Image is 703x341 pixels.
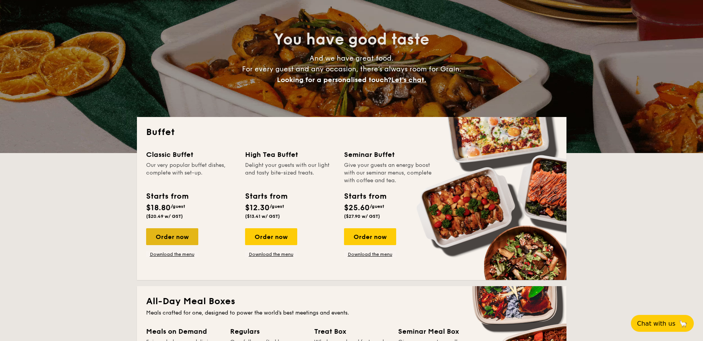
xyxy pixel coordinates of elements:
button: Chat with us🦙 [631,315,694,332]
div: Classic Buffet [146,149,236,160]
h2: Buffet [146,126,557,138]
div: Starts from [245,191,287,202]
span: ($20.49 w/ GST) [146,214,183,219]
div: Order now [146,228,198,245]
span: $12.30 [245,203,270,213]
a: Download the menu [344,251,396,257]
div: Treat Box [314,326,389,337]
span: $18.80 [146,203,171,213]
span: You have good taste [274,30,429,49]
span: And we have great food. For every guest and any occasion, there’s always room for Grain. [242,54,461,84]
div: Delight your guests with our light and tasty bite-sized treats. [245,161,335,185]
div: Seminar Meal Box [398,326,473,337]
span: $25.60 [344,203,370,213]
div: Order now [245,228,297,245]
div: Give your guests an energy boost with our seminar menus, complete with coffee and tea. [344,161,434,185]
div: Starts from [344,191,386,202]
div: Our very popular buffet dishes, complete with set-up. [146,161,236,185]
div: Order now [344,228,396,245]
div: High Tea Buffet [245,149,335,160]
a: Download the menu [146,251,198,257]
span: ($27.90 w/ GST) [344,214,380,219]
span: ($13.41 w/ GST) [245,214,280,219]
span: /guest [171,204,185,209]
div: Starts from [146,191,188,202]
span: Chat with us [637,320,675,327]
div: Seminar Buffet [344,149,434,160]
div: Meals on Demand [146,326,221,337]
a: Download the menu [245,251,297,257]
span: 🦙 [678,319,688,328]
span: Let's chat. [391,76,426,84]
h2: All-Day Meal Boxes [146,295,557,308]
span: /guest [370,204,384,209]
div: Meals crafted for one, designed to power the world's best meetings and events. [146,309,557,317]
div: Regulars [230,326,305,337]
span: Looking for a personalised touch? [277,76,391,84]
span: /guest [270,204,284,209]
